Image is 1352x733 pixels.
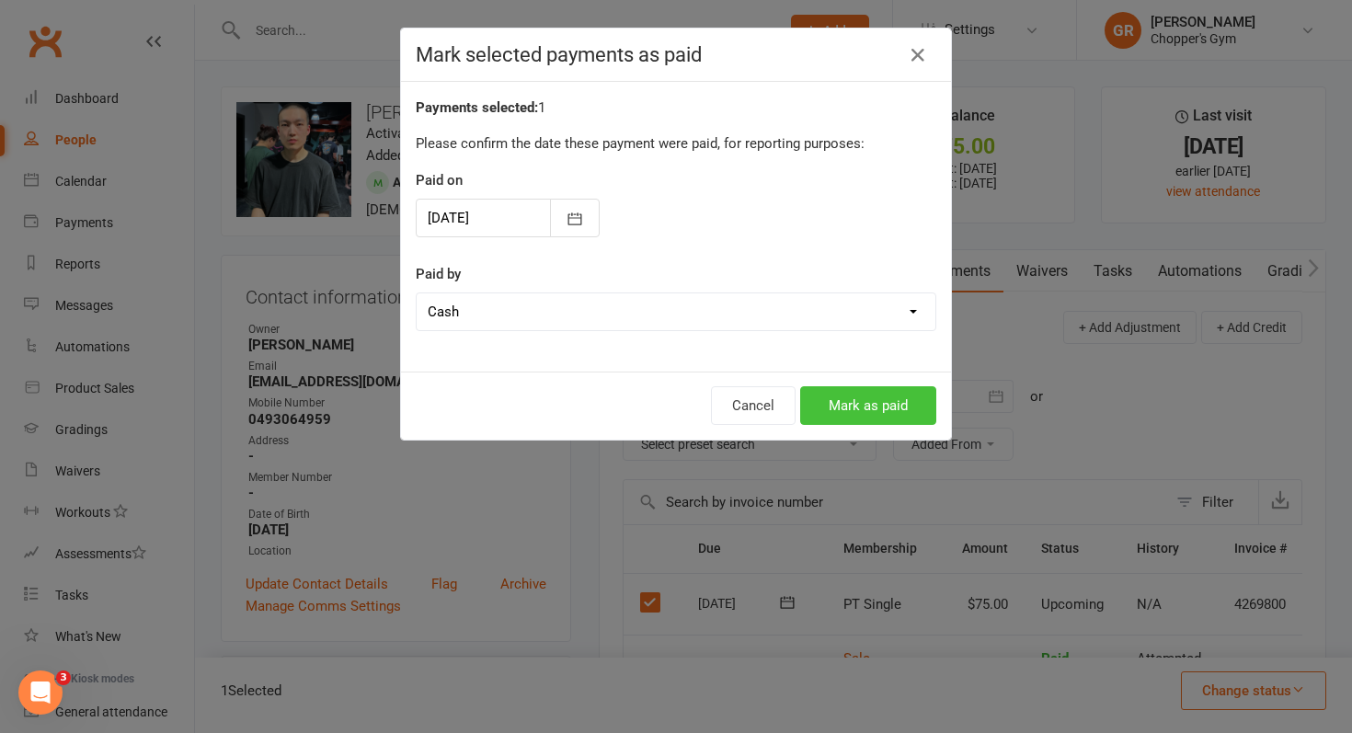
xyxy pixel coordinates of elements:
span: 3 [56,670,71,685]
button: Mark as paid [800,386,936,425]
p: Please confirm the date these payment were paid, for reporting purposes: [416,132,936,155]
strong: Payments selected: [416,99,538,116]
h4: Mark selected payments as paid [416,43,936,66]
button: Cancel [711,386,796,425]
label: Paid by [416,263,461,285]
button: Close [903,40,933,70]
label: Paid on [416,169,463,191]
iframe: Intercom live chat [18,670,63,715]
div: 1 [416,97,936,119]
